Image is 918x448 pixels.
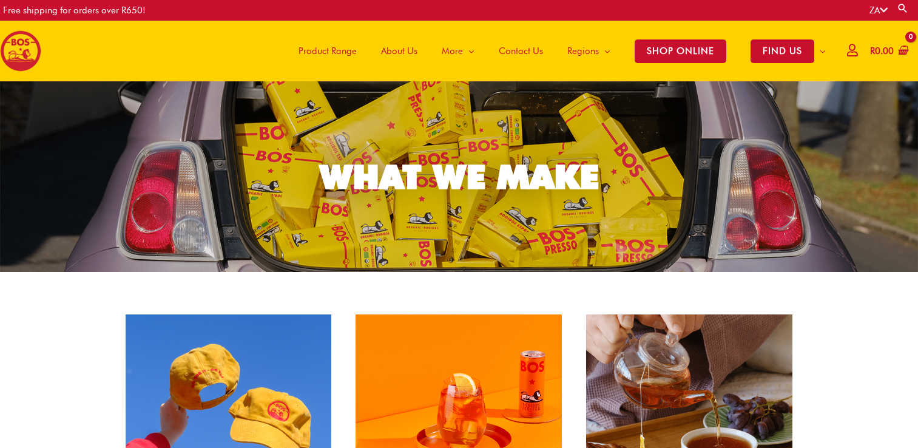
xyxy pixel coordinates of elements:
[567,33,599,69] span: Regions
[623,21,738,81] a: SHOP ONLINE
[369,21,430,81] a: About Us
[430,21,487,81] a: More
[381,33,417,69] span: About Us
[870,46,875,56] span: R
[870,46,894,56] bdi: 0.00
[299,33,357,69] span: Product Range
[277,21,838,81] nav: Site Navigation
[635,39,726,63] span: SHOP ONLINE
[897,2,909,14] a: Search button
[487,21,555,81] a: Contact Us
[868,38,909,65] a: View Shopping Cart, empty
[286,21,369,81] a: Product Range
[751,39,814,63] span: FIND US
[499,33,543,69] span: Contact Us
[320,160,599,194] div: WHAT WE MAKE
[442,33,463,69] span: More
[555,21,623,81] a: Regions
[869,5,888,16] a: ZA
